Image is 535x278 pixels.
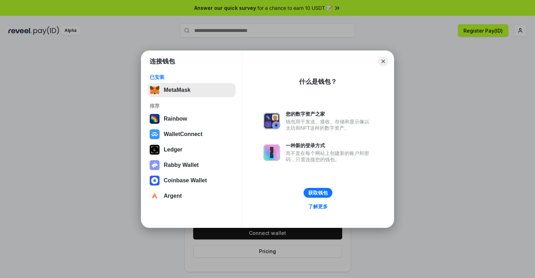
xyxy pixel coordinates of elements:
div: 什么是钱包？ [299,77,337,86]
img: svg+xml,%3Csvg%20width%3D%2228%22%20height%3D%2228%22%20viewBox%3D%220%200%2028%2028%22%20fill%3D... [150,129,160,139]
div: MetaMask [164,87,190,93]
button: Ledger [148,143,236,157]
div: WalletConnect [164,131,203,137]
img: svg+xml,%3Csvg%20xmlns%3D%22http%3A%2F%2Fwww.w3.org%2F2000%2Fsvg%22%20fill%3D%22none%22%20viewBox... [263,113,280,129]
img: svg+xml,%3Csvg%20fill%3D%22none%22%20height%3D%2233%22%20viewBox%3D%220%200%2035%2033%22%20width%... [150,85,160,95]
div: 已安装 [150,74,233,80]
button: Argent [148,189,236,203]
img: svg+xml,%3Csvg%20width%3D%2228%22%20height%3D%2228%22%20viewBox%3D%220%200%2028%2028%22%20fill%3D... [150,176,160,185]
button: Coinbase Wallet [148,174,236,188]
div: 而不是在每个网站上创建新的账户和密码，只需连接您的钱包。 [286,150,373,163]
button: Rainbow [148,112,236,126]
div: 推荐 [150,103,233,109]
img: svg+xml,%3Csvg%20width%3D%22120%22%20height%3D%22120%22%20viewBox%3D%220%200%20120%20120%22%20fil... [150,114,160,124]
div: Ledger [164,147,182,153]
div: Argent [164,193,182,199]
button: MetaMask [148,83,236,97]
img: svg+xml,%3Csvg%20xmlns%3D%22http%3A%2F%2Fwww.w3.org%2F2000%2Fsvg%22%20fill%3D%22none%22%20viewBox... [150,160,160,170]
div: 获取钱包 [308,190,328,196]
h1: 连接钱包 [150,57,175,66]
div: 一种新的登录方式 [286,142,373,149]
div: Rabby Wallet [164,162,199,168]
div: Coinbase Wallet [164,177,207,184]
button: WalletConnect [148,127,236,141]
img: svg+xml,%3Csvg%20xmlns%3D%22http%3A%2F%2Fwww.w3.org%2F2000%2Fsvg%22%20fill%3D%22none%22%20viewBox... [263,144,280,161]
a: 了解更多 [304,202,332,211]
div: 了解更多 [308,203,328,210]
div: 您的数字资产之家 [286,111,373,117]
img: svg+xml,%3Csvg%20width%3D%2228%22%20height%3D%2228%22%20viewBox%3D%220%200%2028%2028%22%20fill%3D... [150,191,160,201]
button: 获取钱包 [304,188,332,198]
button: Close [378,56,388,66]
div: 钱包用于发送、接收、存储和显示像以太坊和NFT这样的数字资产。 [286,118,373,131]
img: svg+xml,%3Csvg%20xmlns%3D%22http%3A%2F%2Fwww.w3.org%2F2000%2Fsvg%22%20width%3D%2228%22%20height%3... [150,145,160,155]
button: Rabby Wallet [148,158,236,172]
div: Rainbow [164,116,187,122]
